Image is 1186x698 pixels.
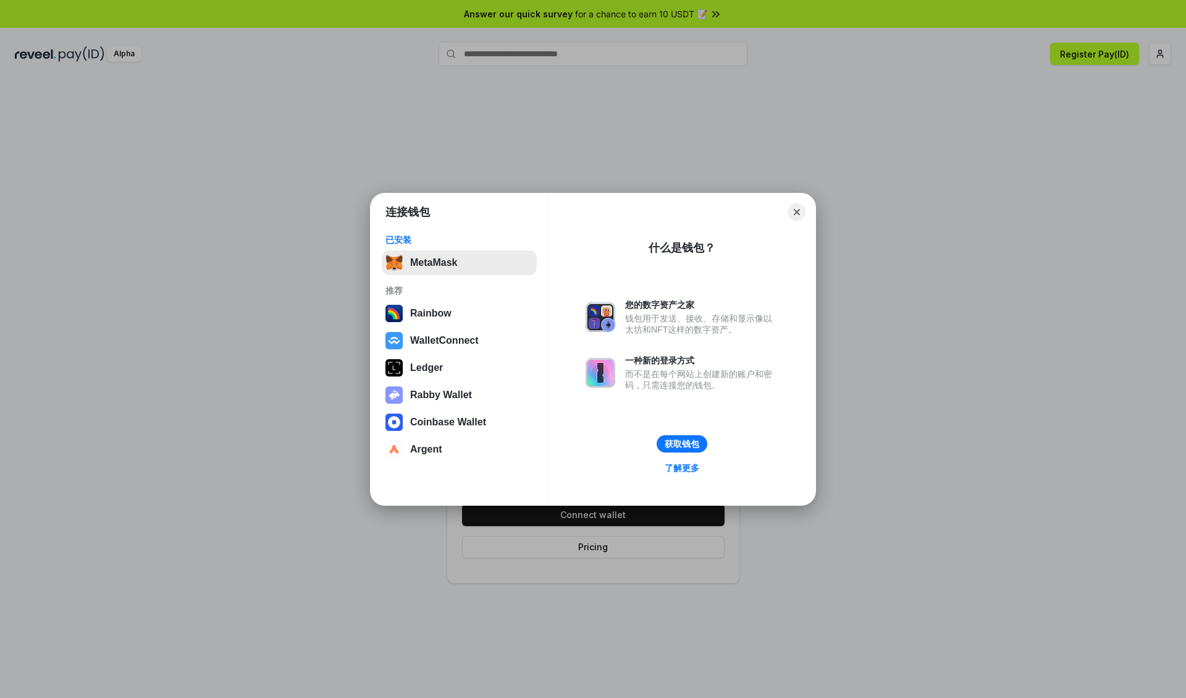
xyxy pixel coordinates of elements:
[382,437,537,462] button: Argent
[385,386,403,404] img: svg+xml,%3Csvg%20xmlns%3D%22http%3A%2F%2Fwww.w3.org%2F2000%2Fsvg%22%20fill%3D%22none%22%20viewBox...
[657,460,707,476] a: 了解更多
[410,257,457,268] div: MetaMask
[382,301,537,326] button: Rainbow
[385,285,533,296] div: 推荐
[586,358,615,388] img: svg+xml,%3Csvg%20xmlns%3D%22http%3A%2F%2Fwww.w3.org%2F2000%2Fsvg%22%20fill%3D%22none%22%20viewBox...
[385,332,403,349] img: svg+xml,%3Csvg%20width%3D%2228%22%20height%3D%2228%22%20viewBox%3D%220%200%2028%2028%22%20fill%3D...
[385,414,403,431] img: svg+xml,%3Csvg%20width%3D%2228%22%20height%3D%2228%22%20viewBox%3D%220%200%2028%2028%22%20fill%3D...
[625,355,778,366] div: 一种新的登录方式
[586,302,615,332] img: svg+xml,%3Csvg%20xmlns%3D%22http%3A%2F%2Fwww.w3.org%2F2000%2Fsvg%22%20fill%3D%22none%22%20viewBox...
[410,335,479,346] div: WalletConnect
[665,438,699,449] div: 获取钱包
[410,308,452,319] div: Rainbow
[625,299,778,310] div: 您的数字资产之家
[625,313,778,335] div: 钱包用于发送、接收、存储和显示像以太坊和NFT这样的数字资产。
[382,410,537,435] button: Coinbase Wallet
[649,240,715,255] div: 什么是钱包？
[385,441,403,458] img: svg+xml,%3Csvg%20width%3D%2228%22%20height%3D%2228%22%20viewBox%3D%220%200%2028%2028%22%20fill%3D...
[382,328,537,353] button: WalletConnect
[410,444,442,455] div: Argent
[657,435,707,453] button: 获取钱包
[625,368,778,391] div: 而不是在每个网站上创建新的账户和密码，只需连接您的钱包。
[385,305,403,322] img: svg+xml,%3Csvg%20width%3D%22120%22%20height%3D%22120%22%20viewBox%3D%220%200%20120%20120%22%20fil...
[385,205,430,219] h1: 连接钱包
[385,359,403,377] img: svg+xml,%3Csvg%20xmlns%3D%22http%3A%2F%2Fwww.w3.org%2F2000%2Fsvg%22%20width%3D%2228%22%20height%3...
[665,462,699,474] div: 了解更多
[382,383,537,407] button: Rabby Wallet
[788,203,805,221] button: Close
[382,355,537,380] button: Ledger
[385,234,533,245] div: 已安装
[410,389,472,401] div: Rabby Wallet
[382,250,537,275] button: MetaMask
[410,362,443,373] div: Ledger
[385,254,403,271] img: svg+xml,%3Csvg%20fill%3D%22none%22%20height%3D%2233%22%20viewBox%3D%220%200%2035%2033%22%20width%...
[410,417,486,428] div: Coinbase Wallet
